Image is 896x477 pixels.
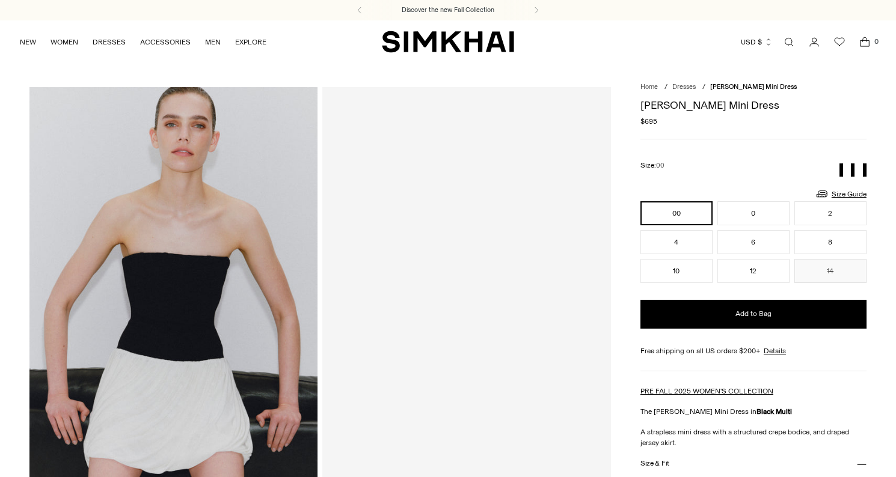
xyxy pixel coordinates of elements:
strong: Black Multi [756,407,792,416]
h1: [PERSON_NAME] Mini Dress [640,100,867,111]
label: Size: [640,160,664,171]
a: Discover the new Fall Collection [402,5,494,15]
span: $695 [640,116,657,127]
span: 00 [656,162,664,169]
button: 2 [794,201,867,225]
a: ACCESSORIES [140,29,191,55]
button: 12 [717,259,790,283]
p: A strapless mini dress with a structured crepe bodice, and draped jersey skirt. [640,427,867,448]
button: USD $ [741,29,773,55]
a: PRE FALL 2025 WOMEN'S COLLECTION [640,387,773,395]
a: EXPLORE [235,29,266,55]
button: 0 [717,201,790,225]
button: 6 [717,230,790,254]
span: 0 [871,36,882,47]
div: Free shipping on all US orders $200+ [640,345,867,356]
a: Go to the account page [802,30,826,54]
button: 00 [640,201,713,225]
button: Add to Bag [640,300,867,329]
a: Dresses [672,83,696,91]
a: Wishlist [827,30,852,54]
a: SIMKHAI [382,30,514,53]
a: DRESSES [93,29,126,55]
a: WOMEN [51,29,78,55]
div: / [702,82,705,93]
h3: Size & Fit [640,460,669,467]
a: Open cart modal [853,30,877,54]
button: 8 [794,230,867,254]
button: 10 [640,259,713,283]
p: The [PERSON_NAME] Mini Dress in [640,406,867,417]
a: Open search modal [777,30,801,54]
button: 14 [794,259,867,283]
span: Add to Bag [735,309,772,319]
a: Details [764,345,786,356]
div: / [664,82,667,93]
button: 4 [640,230,713,254]
nav: breadcrumbs [640,82,867,93]
a: MEN [205,29,221,55]
a: NEW [20,29,36,55]
span: [PERSON_NAME] Mini Dress [710,83,797,91]
a: Size Guide [815,186,867,201]
a: Home [640,83,658,91]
